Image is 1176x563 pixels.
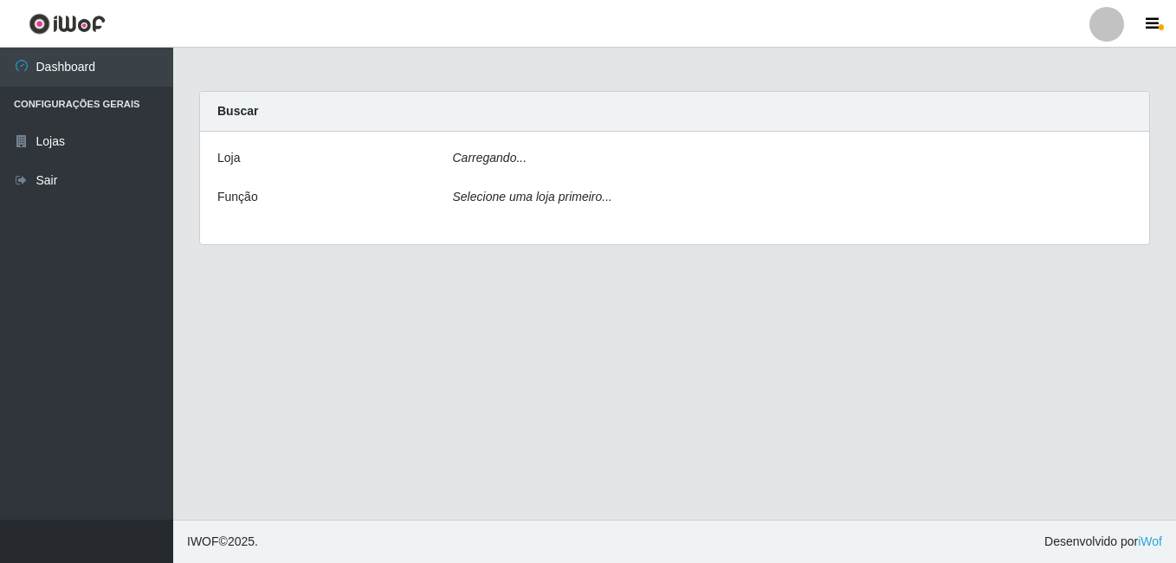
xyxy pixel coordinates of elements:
[187,534,219,548] span: IWOF
[1138,534,1162,548] a: iWof
[217,188,258,206] label: Função
[453,151,527,165] i: Carregando...
[187,533,258,551] span: © 2025 .
[217,104,258,118] strong: Buscar
[217,149,240,167] label: Loja
[29,13,106,35] img: CoreUI Logo
[1044,533,1162,551] span: Desenvolvido por
[453,190,612,204] i: Selecione uma loja primeiro...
